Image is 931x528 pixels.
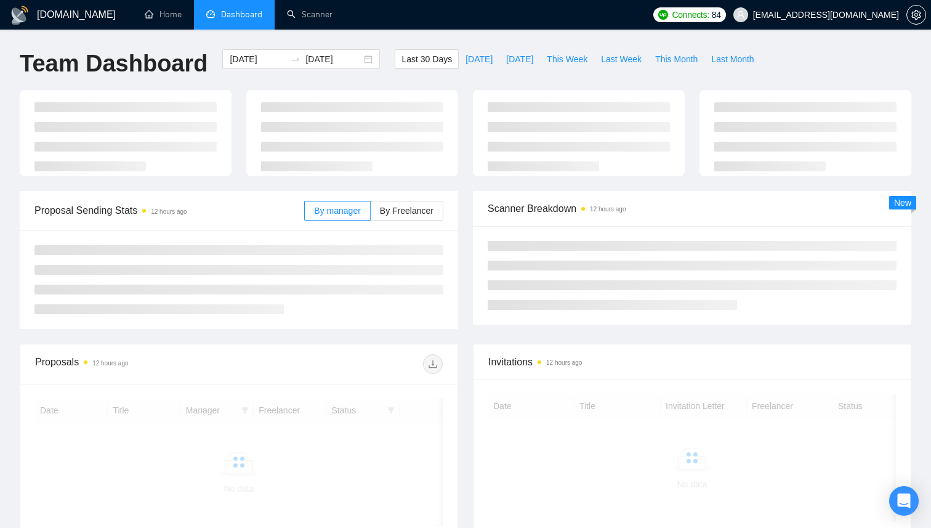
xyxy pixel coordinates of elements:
span: By manager [314,206,360,216]
span: Scanner Breakdown [488,201,897,216]
a: homeHome [145,9,182,20]
span: Invitations [488,354,896,370]
span: Last Week [601,52,642,66]
span: Dashboard [221,9,262,20]
a: setting [906,10,926,20]
span: By Freelancer [380,206,433,216]
span: swap-right [291,54,300,64]
button: [DATE] [459,49,499,69]
div: Open Intercom Messenger [889,486,919,516]
span: Connects: [672,8,709,22]
span: user [736,10,745,19]
span: Last 30 Days [401,52,452,66]
span: [DATE] [506,52,533,66]
time: 12 hours ago [590,206,626,213]
button: Last Month [704,49,760,69]
span: This Week [547,52,587,66]
time: 12 hours ago [151,208,187,215]
span: New [894,198,911,208]
span: Last Month [711,52,754,66]
span: [DATE] [465,52,493,66]
span: to [291,54,300,64]
time: 12 hours ago [546,359,582,366]
span: setting [907,10,925,20]
input: Start date [230,52,286,66]
span: This Month [655,52,698,66]
button: Last Week [594,49,648,69]
button: Last 30 Days [395,49,459,69]
button: This Week [540,49,594,69]
a: searchScanner [287,9,332,20]
img: logo [10,6,30,25]
input: End date [305,52,361,66]
span: Proposal Sending Stats [34,203,304,218]
button: [DATE] [499,49,540,69]
button: setting [906,5,926,25]
h1: Team Dashboard [20,49,208,78]
div: Proposals [35,354,239,374]
time: 12 hours ago [92,360,128,367]
img: upwork-logo.png [658,10,668,20]
span: dashboard [206,10,215,18]
button: This Month [648,49,704,69]
span: 84 [712,8,721,22]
